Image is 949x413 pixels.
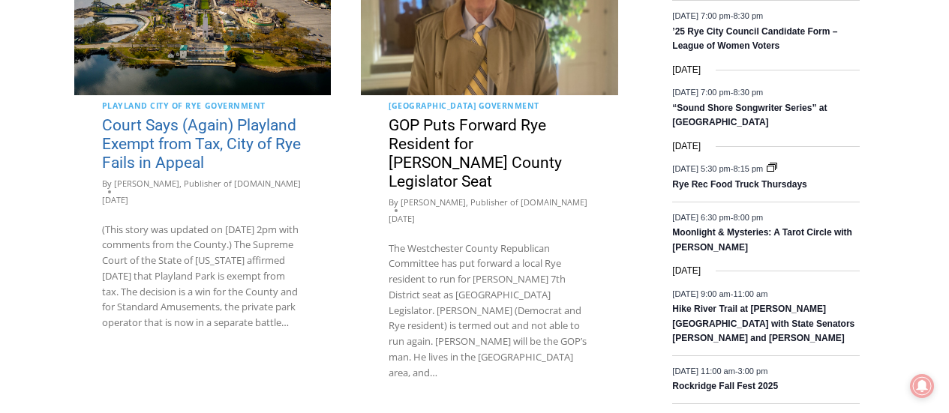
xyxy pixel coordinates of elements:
span: 8:00 pm [733,212,763,221]
a: Moonlight & Mysteries: A Tarot Circle with [PERSON_NAME] [672,227,852,253]
span: 8:30 pm [733,11,763,20]
div: Face Painting [157,44,209,123]
p: (This story was updated on [DATE] 2pm with comments from the County.) The Supreme Court of the St... [102,222,304,331]
time: - [672,289,767,298]
span: By [102,177,112,190]
span: Intern @ [DOMAIN_NAME] [392,149,695,183]
time: - [672,366,767,375]
a: Playland [102,100,148,111]
div: 6 [175,127,182,142]
span: By [389,196,398,209]
time: [DATE] [672,63,701,77]
a: [PERSON_NAME] Read Sanctuary Fall Fest: [DATE] [1,149,217,187]
time: - [672,212,763,221]
div: 3 [157,127,164,142]
a: Government [205,100,266,111]
span: 11:00 am [733,289,767,298]
p: The Westchester County Republican Committee has put forward a local Rye resident to run for [PERS... [389,241,590,381]
time: [DATE] [389,212,415,226]
time: - [672,88,763,97]
time: - [672,11,763,20]
span: 8:30 pm [733,88,763,97]
a: [PERSON_NAME], Publisher of [DOMAIN_NAME] [114,178,301,189]
a: GOP Puts Forward Rye Resident for [PERSON_NAME] County Legislator Seat [389,116,562,190]
a: ’25 Rye City Council Candidate Form – League of Women Voters [672,26,837,52]
a: [GEOGRAPHIC_DATA] [389,100,476,111]
a: Government [479,100,539,111]
time: [DATE] [102,193,128,207]
span: [DATE] 11:00 am [672,366,735,375]
a: Rockridge Fall Fest 2025 [672,381,778,393]
span: [DATE] 5:30 pm [672,164,730,173]
a: Rye Rec Food Truck Thursdays [672,179,806,191]
a: “Sound Shore Songwriter Series” at [GEOGRAPHIC_DATA] [672,103,827,129]
a: City of Rye [150,100,202,111]
h4: [PERSON_NAME] Read Sanctuary Fall Fest: [DATE] [12,151,192,185]
span: 8:15 pm [733,164,763,173]
div: / [167,127,171,142]
a: Court Says (Again) Playland Exempt from Tax, City of Rye Fails in Appeal [102,116,301,172]
span: [DATE] 6:30 pm [672,212,730,221]
span: [DATE] 9:00 am [672,289,730,298]
div: Apply Now <> summer and RHS senior internships available [379,1,709,145]
span: [DATE] 7:00 pm [672,11,730,20]
a: [PERSON_NAME], Publisher of [DOMAIN_NAME] [401,196,587,208]
time: [DATE] [672,264,701,278]
span: [DATE] 7:00 pm [672,88,730,97]
a: Intern @ [DOMAIN_NAME] [361,145,727,187]
time: [DATE] [672,139,701,154]
span: 3:00 pm [738,366,768,375]
a: Hike River Trail at [PERSON_NAME][GEOGRAPHIC_DATA] with State Senators [PERSON_NAME] and [PERSON_... [672,304,854,345]
time: - [672,164,765,173]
